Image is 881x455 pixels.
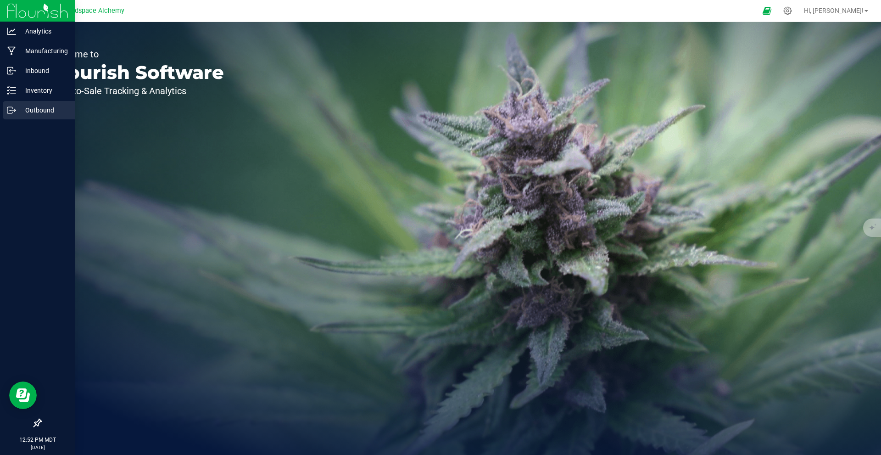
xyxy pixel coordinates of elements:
p: 12:52 PM MDT [4,436,71,444]
iframe: Resource center [9,382,37,409]
inline-svg: Inventory [7,86,16,95]
p: Welcome to [50,50,224,59]
p: Outbound [16,105,71,116]
span: Headspace Alchemy [63,7,124,15]
p: Analytics [16,26,71,37]
p: Seed-to-Sale Tracking & Analytics [50,86,224,95]
p: Inbound [16,65,71,76]
p: [DATE] [4,444,71,451]
div: Manage settings [782,6,793,15]
span: Hi, [PERSON_NAME]! [804,7,864,14]
p: Manufacturing [16,45,71,56]
inline-svg: Outbound [7,106,16,115]
span: Open Ecommerce Menu [757,2,777,20]
inline-svg: Analytics [7,27,16,36]
inline-svg: Inbound [7,66,16,75]
inline-svg: Manufacturing [7,46,16,56]
p: Inventory [16,85,71,96]
p: Flourish Software [50,63,224,82]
